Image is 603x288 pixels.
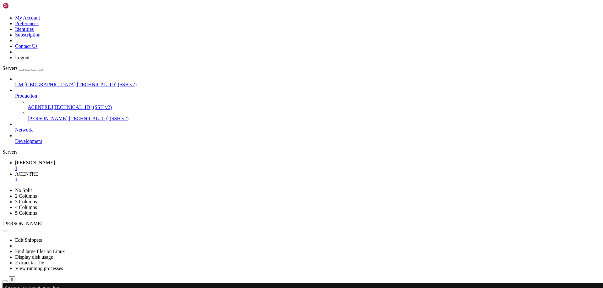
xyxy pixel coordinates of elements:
a: Extract tar file [15,260,44,265]
div: Servers [3,149,600,155]
a: 5 Columns [15,210,37,216]
a: ACENTRE [15,171,600,183]
x-row: compliance features. [3,77,521,83]
x-row: 2 additional security updates can be applied with ESM Apps. [3,126,521,131]
a: 4 Columns [15,205,37,210]
a: Development [15,138,600,144]
a: ACENTRE [TECHNICAL_ID] (SSH v2) [28,104,600,110]
a: Logout [15,55,30,60]
span: UM [GEOGRAPHIC_DATA] [15,82,76,87]
a:  [15,177,600,183]
x-row: Learn more about enabling ESM Apps service at [URL][DOMAIN_NAME] [3,131,521,136]
li: UM [GEOGRAPHIC_DATA] [TECHNICAL_ID] (SSH v2) [15,76,600,88]
x-row: Expanded Security Maintenance for Applications is not enabled. [3,99,521,104]
a: UM [GEOGRAPHIC_DATA] [TECHNICAL_ID] (SSH v2) [15,82,600,88]
span: [TECHNICAL_ID] (SSH v2) [52,104,112,110]
a: Contact Us [15,43,38,49]
a: Subscription [15,32,41,37]
x-row: : $ sudo su [3,158,521,163]
li: [PERSON_NAME] [TECHNICAL_ID] (SSH v2) [28,110,600,121]
x-row: * Ubuntu Pro delivers the most comprehensive open source security and [3,72,521,77]
x-row: *** System restart required *** [3,147,521,152]
span: [PERSON_NAME] [3,221,42,226]
a:  [15,166,600,171]
a: Edit Snippets [15,237,42,243]
span: [TECHNICAL_ID] (SSH v2) [77,82,137,87]
li: Network [15,121,600,133]
span: ACENTRE [15,171,38,177]
span: Network [15,127,33,133]
li: Development [15,133,600,144]
div:  [11,277,13,282]
x-row: root@ip-172-31-44-48:/home/ubuntu# mysql -h -P 3306 -u admin -p [3,163,521,168]
a: [PERSON_NAME] [TECHNICAL_ID] (SSH v2) [28,116,600,121]
div: (44, 30) [119,163,122,168]
span: ACENTRE [28,104,51,110]
a: Find large files on Linux [15,249,65,254]
a: Production [15,93,600,99]
a: 3 Columns [15,199,37,204]
x-row: Memory usage: 3% Users logged in: 0 [3,56,521,61]
div: (0, 2) [3,13,5,19]
a: 2 Columns [15,193,37,199]
x-row: Last login: [DATE] from [TECHNICAL_ID] [3,152,521,158]
span: [PERSON_NAME] [28,116,68,121]
x-row: * Management: [URL][DOMAIN_NAME] [3,19,521,24]
img: Shellngn [3,3,39,9]
span: [TECHNICAL_ID] (SSH v2) [69,116,128,121]
a: Preferences [15,21,39,26]
x-row: Server refused our key [3,3,521,8]
span: Production [15,93,37,99]
span: ~ [60,158,63,163]
a: Identities [15,26,34,32]
x-row: Welcome to Ubuntu 24.04.2 LTS (GNU/Linux 6.14.0-1012-aws x86_64) [3,3,521,8]
span: Servers [3,65,18,71]
x-row: * Documentation: [URL][DOMAIN_NAME] [3,13,521,19]
a: STEPHEN [15,160,600,171]
x-row: [URL][DOMAIN_NAME] [3,88,521,93]
span: [PERSON_NAME] [15,160,55,165]
a: No Split [15,188,32,193]
x-row: Swap usage: 0% IPv4 address for ens5: [TECHNICAL_ID] [3,61,521,67]
x-row: * Support: [URL][DOMAIN_NAME] [3,24,521,29]
x-row: System information as of [DATE] 15:58:30 EAT 2025 [3,35,521,40]
span: ubuntu@ip-172-31-44-48 [3,158,58,163]
x-row: 32 updates can be applied immediately. [3,110,521,115]
span: Development [15,138,42,144]
button:  [9,276,15,283]
li: Production [15,88,600,121]
a: Network [15,127,600,133]
x-row: FATAL ERROR: No supported authentication methods available (server sent: publickey,gssapi-keyex,g... [3,8,521,13]
a: Display disk usage [15,254,53,260]
x-row: To see these additional updates run: apt list --upgradable [3,115,521,120]
a: My Account [15,15,40,20]
x-row: Usage of /: 29.2% of 241.12GB Processes: 231 [3,51,521,56]
a: View running processes [15,266,63,271]
a: Servers [3,65,43,71]
li: ACENTRE [TECHNICAL_ID] (SSH v2) [28,99,600,110]
x-row: System load: 1.34 Temperature: -273.1 C [3,45,521,51]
